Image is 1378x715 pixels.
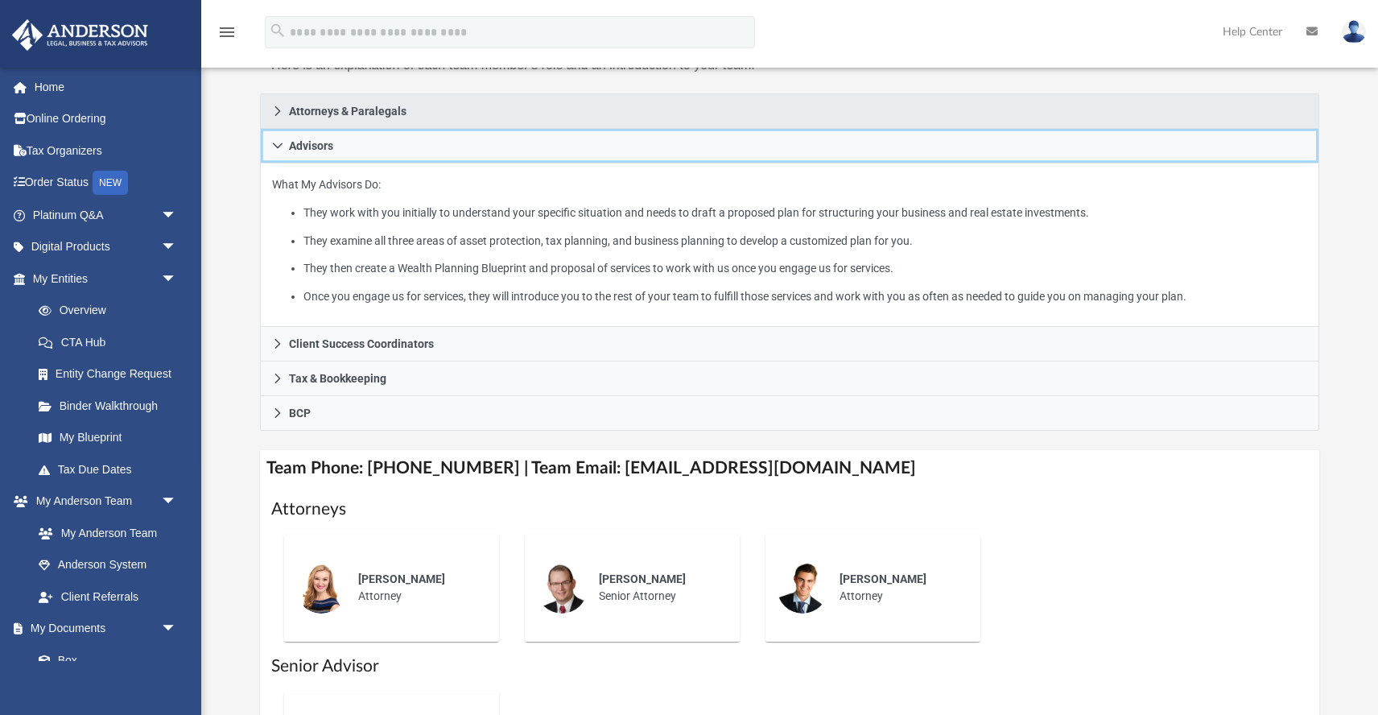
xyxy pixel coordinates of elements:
[347,560,488,616] div: Attorney
[1342,20,1366,43] img: User Pic
[11,199,201,231] a: Platinum Q&Aarrow_drop_down
[23,517,185,549] a: My Anderson Team
[23,644,185,676] a: Box
[161,199,193,232] span: arrow_drop_down
[588,560,728,616] div: Senior Attorney
[11,167,201,200] a: Order StatusNEW
[23,422,193,454] a: My Blueprint
[23,390,201,422] a: Binder Walkthrough
[23,549,193,581] a: Anderson System
[7,19,153,51] img: Anderson Advisors Platinum Portal
[777,562,828,614] img: thumbnail
[11,103,201,135] a: Online Ordering
[11,262,201,295] a: My Entitiesarrow_drop_down
[93,171,128,195] div: NEW
[23,326,201,358] a: CTA Hub
[260,129,1319,163] a: Advisors
[840,572,926,585] span: [PERSON_NAME]
[217,23,237,42] i: menu
[161,262,193,296] span: arrow_drop_down
[23,581,193,613] a: Client Referrals
[295,562,347,614] img: thumbnail
[23,295,201,327] a: Overview
[11,486,193,518] a: My Anderson Teamarrow_drop_down
[536,562,588,614] img: thumbnail
[23,358,201,391] a: Entity Change Request
[271,498,1308,521] h1: Attorneys
[161,486,193,519] span: arrow_drop_down
[11,613,193,645] a: My Documentsarrow_drop_down
[269,22,287,39] i: search
[828,560,969,616] div: Attorney
[358,572,445,585] span: [PERSON_NAME]
[23,453,201,486] a: Tax Due Dates
[11,231,201,263] a: Digital Productsarrow_drop_down
[161,613,193,646] span: arrow_drop_down
[289,140,333,151] span: Advisors
[161,231,193,264] span: arrow_drop_down
[217,31,237,42] a: menu
[271,655,1308,678] h1: Senior Advisor
[11,134,201,167] a: Tax Organizers
[599,572,686,585] span: [PERSON_NAME]
[11,71,201,103] a: Home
